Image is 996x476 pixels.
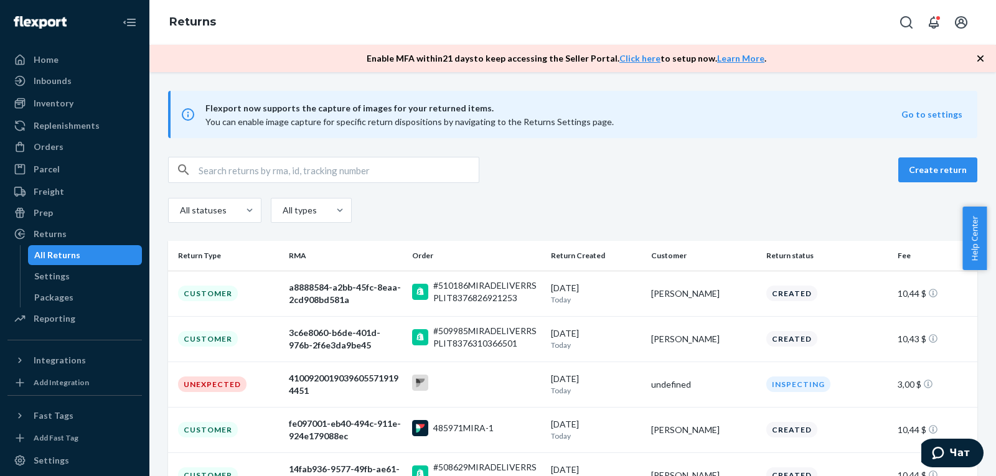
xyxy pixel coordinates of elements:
[289,281,402,306] div: a8888584-a2bb-45fc-8eaa-2cd908bd581a
[34,141,63,153] div: Orders
[34,270,70,282] div: Settings
[289,327,402,352] div: 3c6e8060-b6de-401d-976b-2f6e3da9be45
[893,316,977,362] td: 10,43 $
[205,101,901,116] span: Flexport now supports the capture of images for your returned items.
[651,287,757,300] div: [PERSON_NAME]
[7,450,142,470] a: Settings
[962,207,987,270] button: Help Center
[433,325,541,350] div: #509985MIRADELIVERRSPLIT8376310366501
[34,312,75,325] div: Reporting
[7,375,142,390] a: Add Integration
[14,16,67,29] img: Flexport logo
[766,286,817,301] div: Created
[717,53,764,63] a: Learn More
[7,224,142,244] a: Returns
[284,241,407,271] th: RMA
[894,10,919,35] button: Open Search Box
[7,50,142,70] a: Home
[34,228,67,240] div: Returns
[7,431,142,446] a: Add Fast Tag
[178,286,238,301] div: Customer
[551,431,641,441] p: Today
[28,287,143,307] a: Packages
[7,93,142,113] a: Inventory
[7,203,142,223] a: Prep
[646,241,762,271] th: Customer
[34,291,73,304] div: Packages
[551,418,641,441] div: [DATE]
[34,185,64,198] div: Freight
[898,157,977,182] button: Create return
[34,432,78,443] div: Add Fast Tag
[7,406,142,426] button: Fast Tags
[407,241,546,271] th: Order
[7,71,142,91] a: Inbounds
[169,15,216,29] a: Returns
[433,422,494,434] div: 485971MIRA-1
[7,116,142,136] a: Replenishments
[180,204,225,217] div: All statuses
[7,137,142,157] a: Orders
[551,294,641,305] p: Today
[766,331,817,347] div: Created
[949,10,974,35] button: Open account menu
[921,439,984,470] iframe: Открывает виджет, в котором вы можете побеседовать в чате со своим агентом
[893,271,977,316] td: 10,44 $
[766,422,817,437] div: Created
[7,309,142,329] a: Reporting
[28,266,143,286] a: Settings
[551,327,641,350] div: [DATE]
[651,378,757,391] div: undefined
[551,340,641,350] p: Today
[34,207,53,219] div: Prep
[34,75,72,87] div: Inbounds
[117,10,142,35] button: Close Navigation
[28,245,143,265] a: All Returns
[178,331,238,347] div: Customer
[283,204,315,217] div: All types
[34,409,73,422] div: Fast Tags
[34,163,60,175] div: Parcel
[34,249,80,261] div: All Returns
[893,241,977,271] th: Fee
[199,157,479,182] input: Search returns by rma, id, tracking number
[551,385,641,396] p: Today
[289,418,402,442] div: fe097001-eb40-494c-911e-924e179088ec
[34,377,89,388] div: Add Integration
[34,454,69,467] div: Settings
[7,159,142,179] a: Parcel
[34,54,59,66] div: Home
[205,116,614,127] span: You can enable image capture for specific return dispositions by navigating to the Returns Settin...
[289,372,402,397] div: 41009200190396055719194451
[761,241,892,271] th: Return status
[546,241,646,271] th: Return Created
[551,373,641,396] div: [DATE]
[159,4,226,40] ol: breadcrumbs
[178,422,238,437] div: Customer
[651,424,757,436] div: [PERSON_NAME]
[619,53,660,63] a: Click here
[178,376,247,392] div: Unexpected
[551,282,641,305] div: [DATE]
[168,241,284,271] th: Return Type
[34,97,73,110] div: Inventory
[34,354,86,366] div: Integrations
[766,376,830,392] div: Inspecting
[34,119,100,132] div: Replenishments
[893,362,977,407] td: 3,00 $
[433,279,541,304] div: #510186MIRADELIVERRSPLIT8376826921253
[651,333,757,345] div: [PERSON_NAME]
[901,108,962,121] button: Go to settings
[921,10,946,35] button: Open notifications
[7,182,142,202] a: Freight
[367,52,766,65] p: Enable MFA within 21 days to keep accessing the Seller Portal. to setup now. .
[7,350,142,370] button: Integrations
[893,407,977,452] td: 10,44 $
